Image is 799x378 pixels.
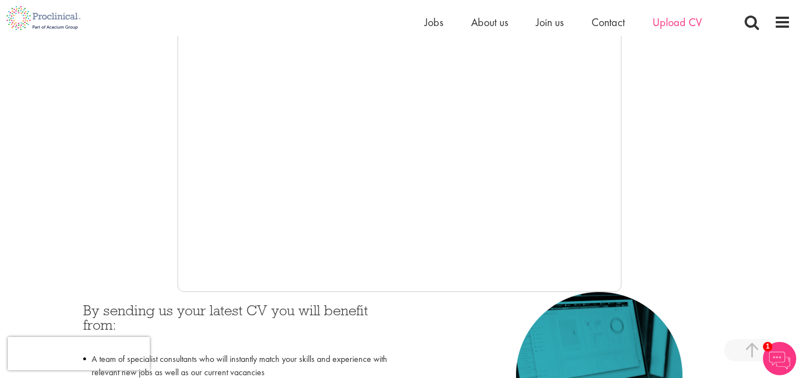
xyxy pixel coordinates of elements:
a: Upload CV [653,15,702,29]
span: 1 [763,342,772,351]
img: Chatbot [763,342,796,375]
a: Contact [591,15,625,29]
h3: By sending us your latest CV you will benefit from: [83,303,391,347]
iframe: reCAPTCHA [8,337,150,370]
a: Join us [536,15,564,29]
a: About us [471,15,508,29]
a: Jobs [424,15,443,29]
